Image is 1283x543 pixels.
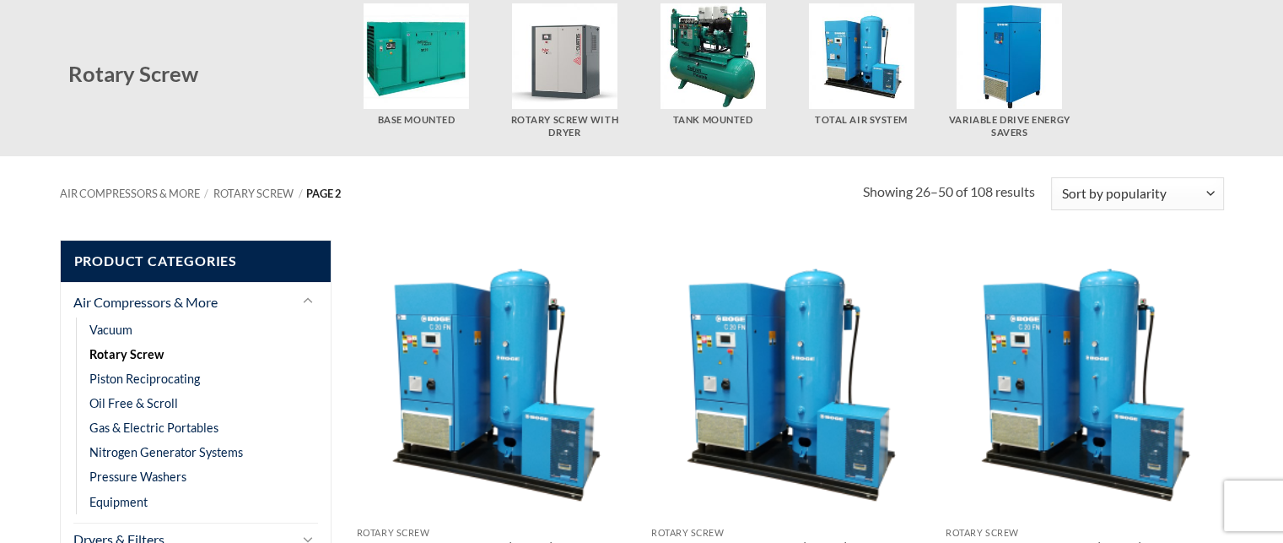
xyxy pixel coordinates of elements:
[944,3,1075,138] a: Visit product category Variable Drive Energy Savers
[60,187,200,200] a: Air Compressors & More
[944,114,1075,138] h5: Variable Drive Energy Savers
[89,318,132,342] a: Vacuum
[647,3,779,127] a: Visit product category Tank Mounted
[89,342,164,367] a: Rotary Screw
[73,286,294,318] a: Air Compressors & More
[651,528,930,539] p: Rotary Screw
[795,3,927,127] a: Visit product category Total Air System
[60,187,864,200] nav: Breadcrumb
[1051,177,1223,210] select: Shop order
[299,187,303,200] span: /
[61,241,332,282] span: Product Categories
[499,114,630,138] h5: Rotary Screw With Dryer
[946,528,1224,539] p: Rotary Screw
[298,291,318,312] button: Toggle
[89,415,218,440] a: Gas & Electric Portables
[863,181,1035,203] p: Showing 26–50 of 108 results
[647,114,779,127] h5: Tank Mounted
[89,490,148,514] a: Equipment
[89,391,178,415] a: Oil Free & Scroll
[89,464,186,489] a: Pressure Washers
[68,60,351,88] h2: Rotary Screw
[512,3,617,109] img: Rotary Screw With Dryer
[499,3,630,138] a: Visit product category Rotary Screw With Dryer
[357,240,635,519] img: Boge 30 HP Skid 120 Gallon | Dryer | 3-Phase 208-575V | 125-150 PSI | MPCB-F | C30DRN
[350,3,482,127] a: Visit product category Base Mounted
[364,3,469,109] img: Base Mounted
[350,114,482,127] h5: Base Mounted
[808,3,914,109] img: Total Air System
[204,187,208,200] span: /
[660,3,766,109] img: Tank Mounted
[213,187,294,200] a: Rotary Screw
[89,440,243,464] a: Nitrogen Generator Systems
[795,114,927,127] h5: Total Air System
[89,367,200,391] a: Piston Reciprocating
[651,240,930,519] img: Boge 25 HP Skid 120 Gallon | Dryer | 3-Phase 208-575V | 125-150 PSI | MPCB-F | C25DRN
[357,528,635,539] p: Rotary Screw
[957,3,1062,109] img: Variable Drive Energy Savers
[946,240,1224,519] img: Boge 20 HP Skid 120 Gallon | Dryer | 3-Phase 208-575V | 125-150 PSI | MPCB-F | C20DRN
